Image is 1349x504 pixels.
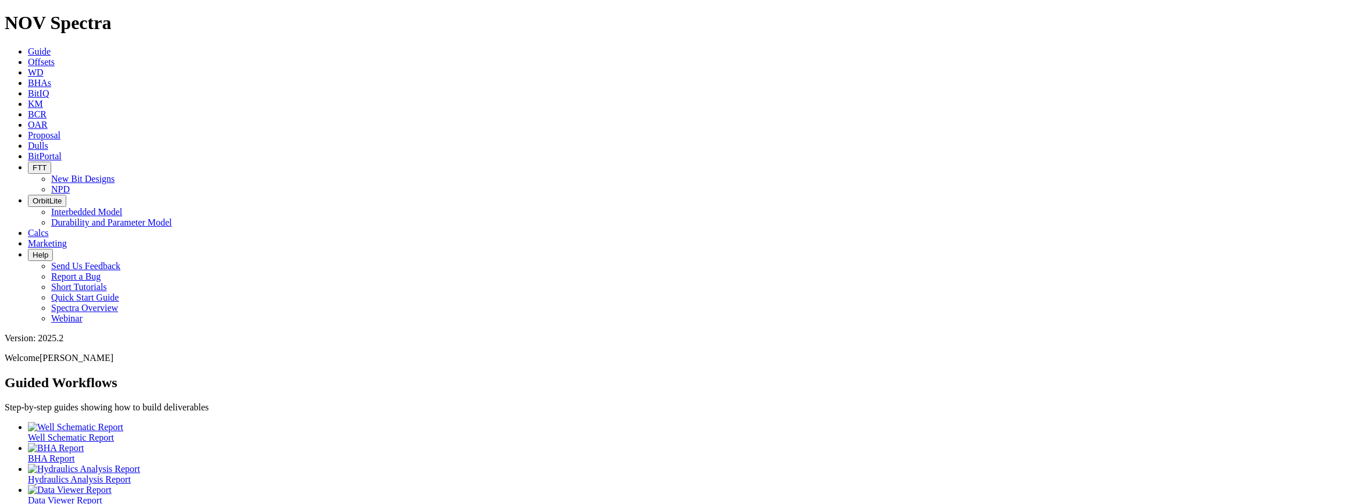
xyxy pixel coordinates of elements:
[51,271,101,281] a: Report a Bug
[5,333,1344,344] div: Version: 2025.2
[28,195,66,207] button: OrbitLite
[28,162,51,174] button: FTT
[5,375,1344,391] h2: Guided Workflows
[28,78,51,88] a: BHAs
[28,47,51,56] a: Guide
[28,453,74,463] span: BHA Report
[33,196,62,205] span: OrbitLite
[33,163,47,172] span: FTT
[28,151,62,161] a: BitPortal
[28,120,48,130] a: OAR
[51,174,115,184] a: New Bit Designs
[28,443,84,453] img: BHA Report
[28,432,114,442] span: Well Schematic Report
[51,261,120,271] a: Send Us Feedback
[5,12,1344,34] h1: NOV Spectra
[28,238,67,248] a: Marketing
[28,474,131,484] span: Hydraulics Analysis Report
[28,422,123,432] img: Well Schematic Report
[5,402,1344,413] p: Step-by-step guides showing how to build deliverables
[28,485,112,495] img: Data Viewer Report
[28,249,53,261] button: Help
[51,292,119,302] a: Quick Start Guide
[28,464,1344,484] a: Hydraulics Analysis Report Hydraulics Analysis Report
[51,303,118,313] a: Spectra Overview
[33,251,48,259] span: Help
[28,443,1344,463] a: BHA Report BHA Report
[28,88,49,98] a: BitIQ
[51,217,172,227] a: Durability and Parameter Model
[5,353,1344,363] p: Welcome
[28,109,47,119] a: BCR
[51,313,83,323] a: Webinar
[28,228,49,238] a: Calcs
[51,282,107,292] a: Short Tutorials
[28,67,44,77] a: WD
[28,464,140,474] img: Hydraulics Analysis Report
[40,353,113,363] span: [PERSON_NAME]
[51,207,122,217] a: Interbedded Model
[28,99,43,109] a: KM
[51,184,70,194] a: NPD
[28,130,60,140] a: Proposal
[28,57,55,67] a: Offsets
[28,141,48,151] a: Dulls
[28,422,1344,442] a: Well Schematic Report Well Schematic Report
